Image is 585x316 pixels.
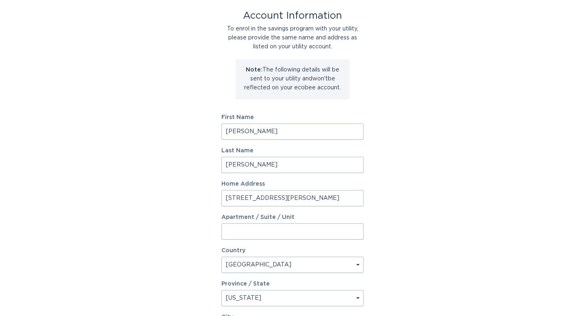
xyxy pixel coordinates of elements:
div: To enrol in the savings program with your utility, please provide the same name and address as li... [221,24,364,51]
strong: Note: [246,67,262,73]
label: Country [221,248,245,253]
p: The following details will be sent to your utility and won't be reflected on your ecobee account. [242,65,343,92]
label: First Name [221,115,364,120]
label: Apartment / Suite / Unit [221,214,364,220]
label: Province / State [221,281,270,287]
div: Account Information [221,11,364,20]
label: Home Address [221,181,364,187]
label: Last Name [221,148,364,154]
